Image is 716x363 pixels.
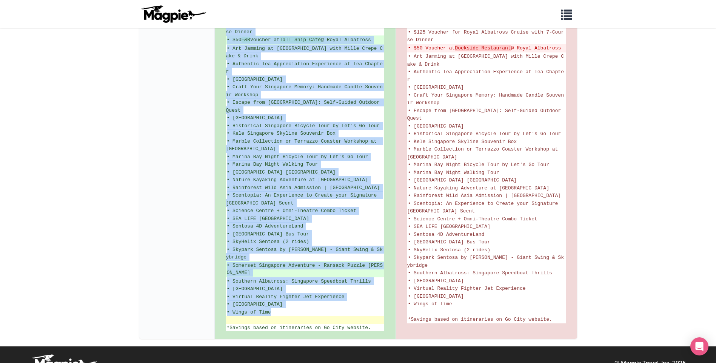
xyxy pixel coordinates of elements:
span: • Authentic Tea Appreciation Experience at Tea Chapter [226,61,383,75]
span: • [GEOGRAPHIC_DATA] [227,77,283,82]
span: • Science Centre + Omni-Theatre Combo Ticket [227,208,356,214]
span: • Southern Albatross: Singapore Speedboat Thrills [227,278,371,284]
span: • Wings of Time [227,309,271,315]
span: • SkyHelix Sentosa (2 rides) [408,247,490,253]
ins: • Somerset Singapore Adventure - Ransack Puzzle [PERSON_NAME] [227,262,383,277]
span: • Craft Your Singapore Memory: Handmade Candle Souvenir Workshop [226,84,383,98]
span: • Craft Your Singapore Memory: Handmade Candle Souvenir Workshop [407,92,564,106]
span: • Scentopia: An Experience to Create your Signature [GEOGRAPHIC_DATA] Scent [226,192,380,206]
span: • SEA LIFE [GEOGRAPHIC_DATA] [227,216,309,221]
span: • [GEOGRAPHIC_DATA] [227,301,283,307]
span: • Marble Collection or Terrazzo Coaster Workshop at [GEOGRAPHIC_DATA] [407,146,561,160]
img: logo-ab69f6fb50320c5b225c76a69d11143b.png [139,5,207,23]
div: Open Intercom Messenger [690,337,708,355]
span: • Nature Kayaking Adventure at [GEOGRAPHIC_DATA] [227,177,368,183]
span: • Marina Bay Night Walking Tour [227,162,318,167]
span: • Skypark Sentosa by [PERSON_NAME] - Giant Swing & Skybridge [407,255,564,268]
ins: • $50 Voucher at @ Royal Albatross [227,36,383,44]
span: • Art Jamming at [GEOGRAPHIC_DATA] with Mille Crepe Cake & Drink [226,46,383,59]
span: • Historical Singapore Bicycle Tour by Let's Go Tour [227,123,380,129]
span: • Sentosa 4D AdventureLand [408,232,485,237]
span: • Sentosa 4D AdventureLand [227,223,303,229]
span: • Marina Bay Night Walking Tour [408,170,499,175]
span: • Historical Singapore Bicycle Tour by Let's Go Tour [408,131,561,137]
strong: Dockside Restaurant [455,45,511,51]
strong: Tall Ship Café [280,37,321,43]
span: • Authentic Tea Appreciation Experience at Tea Chapter [407,69,564,83]
span: • Escape from [GEOGRAPHIC_DATA]: Self-Guided Outdoor Quest [407,108,564,122]
span: • [GEOGRAPHIC_DATA] [408,278,464,284]
span: • [GEOGRAPHIC_DATA] [408,85,464,90]
span: • [GEOGRAPHIC_DATA] [GEOGRAPHIC_DATA] [227,169,336,175]
span: • Scentopia: An Experience to Create your Signature [GEOGRAPHIC_DATA] Scent [407,201,561,214]
span: • Wings of Time [408,301,452,307]
span: *Savings based on itineraries on Go City website. [408,317,552,322]
span: • Marina Bay Night Bicycle Tour by Let's Go Tour [408,162,549,168]
span: • Marina Bay Night Bicycle Tour by Let's Go Tour [227,154,368,160]
span: • [GEOGRAPHIC_DATA] [408,294,464,299]
span: • Escape from [GEOGRAPHIC_DATA]: Self-Guided Outdoor Quest [226,100,383,113]
span: • $125 Voucher for Royal Albatross Cruise with 7-Course Dinner [407,29,564,43]
del: • $50 Voucher at @ Royal Albatross [408,45,565,52]
span: • SEA LIFE [GEOGRAPHIC_DATA] [408,224,490,229]
span: • Skypark Sentosa by [PERSON_NAME] - Giant Swing & Skybridge [226,247,383,260]
span: • Kele Singapore Skyline Souvenir Box [408,139,517,145]
span: *Savings based on itineraries on Go City website. [227,325,371,331]
strong: F&B [242,37,250,43]
span: • Science Centre + Omni-Theatre Combo Ticket [408,216,537,222]
span: • [GEOGRAPHIC_DATA] [408,123,464,129]
span: • Nature Kayaking Adventure at [GEOGRAPHIC_DATA] [408,185,549,191]
span: • [GEOGRAPHIC_DATA] [GEOGRAPHIC_DATA] [408,177,517,183]
span: • SkyHelix Sentosa (2 rides) [227,239,309,245]
span: • Rainforest Wild Asia Admission | [GEOGRAPHIC_DATA] [408,193,561,198]
span: • Kele Singapore Skyline Souvenir Box [227,131,336,136]
span: • Virtual Reality Fighter Jet Experience [227,294,345,300]
span: • [GEOGRAPHIC_DATA] Bus Tour [408,239,490,245]
span: • Southern Albatross: Singapore Speedboat Thrills [408,270,552,276]
span: • Virtual Reality Fighter Jet Experience [408,286,526,291]
span: • Art Jamming at [GEOGRAPHIC_DATA] with Mille Crepe Cake & Drink [407,54,564,67]
span: • $125 Voucher for Royal Albatross Cruise with 7-Course Dinner [226,21,383,35]
span: • Marble Collection or Terrazzo Coaster Workshop at [GEOGRAPHIC_DATA] [226,138,380,152]
span: • [GEOGRAPHIC_DATA] [227,286,283,292]
span: • Rainforest Wild Asia Admission | [GEOGRAPHIC_DATA] [227,185,380,191]
span: • [GEOGRAPHIC_DATA] [227,115,283,121]
span: • [GEOGRAPHIC_DATA] Bus Tour [227,231,309,237]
